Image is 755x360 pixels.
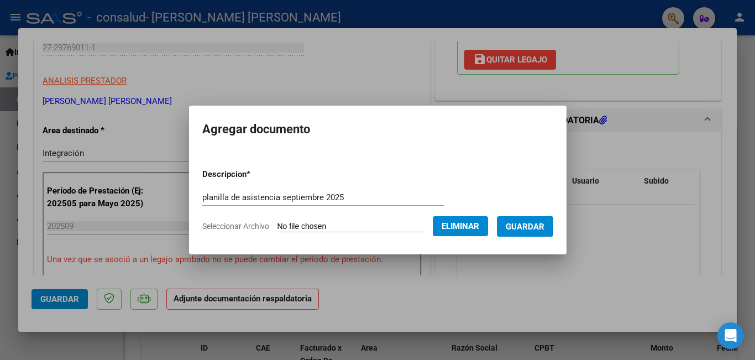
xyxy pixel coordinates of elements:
[202,119,553,140] h2: Agregar documento
[433,216,488,236] button: Eliminar
[202,222,269,231] span: Seleccionar Archivo
[717,322,744,349] div: Open Intercom Messenger
[506,222,544,232] span: Guardar
[497,216,553,237] button: Guardar
[202,168,308,181] p: Descripcion
[442,221,479,231] span: Eliminar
